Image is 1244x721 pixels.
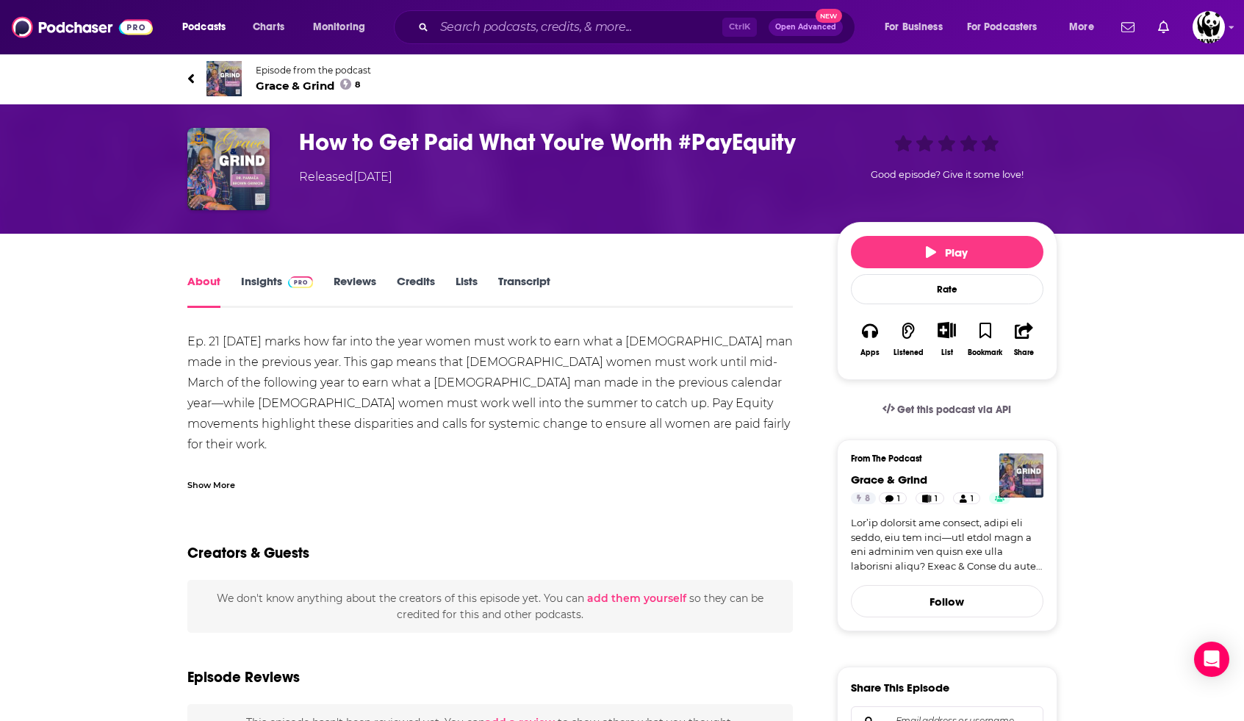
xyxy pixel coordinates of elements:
img: Grace & Grind [999,453,1043,498]
a: Charts [243,15,293,39]
span: 1 [897,492,900,506]
h3: Episode Reviews [187,668,300,686]
button: Share [1004,312,1043,366]
h3: From The Podcast [851,453,1032,464]
a: Get this podcast via API [871,392,1024,428]
a: Grace & GrindEpisode from the podcastGrace & Grind8 [187,61,1057,96]
a: InsightsPodchaser Pro [241,274,314,308]
span: Podcasts [182,17,226,37]
span: Episode from the podcast [256,65,371,76]
button: open menu [1059,15,1112,39]
div: Released [DATE] [299,168,392,186]
span: 8 [865,492,870,506]
span: Good episode? Give it some love! [871,169,1024,180]
div: Bookmark [968,348,1002,357]
a: Transcript [498,274,550,308]
h3: Share This Episode [851,681,949,695]
a: Credits [397,274,435,308]
span: Charts [253,17,284,37]
h2: Creators & Guests [187,544,309,562]
span: New [816,9,842,23]
span: Logged in as MXA_Team [1193,11,1225,43]
img: How to Get Paid What You're Worth #PayEquity [187,128,270,210]
div: Apps [860,348,880,357]
button: open menu [172,15,245,39]
span: More [1069,17,1094,37]
span: Monitoring [313,17,365,37]
button: Bookmark [966,312,1004,366]
a: About [187,274,220,308]
div: Share [1014,348,1034,357]
div: Open Intercom Messenger [1194,642,1229,677]
span: For Podcasters [967,17,1038,37]
span: 1 [971,492,974,506]
span: Open Advanced [775,24,836,31]
span: Get this podcast via API [897,403,1011,416]
div: Listened [894,348,924,357]
button: Apps [851,312,889,366]
span: 1 [935,492,938,506]
img: Grace & Grind [206,61,242,96]
a: 8 [851,492,876,504]
span: Play [926,245,968,259]
a: Show notifications dropdown [1152,15,1175,40]
button: Show More Button [932,322,962,338]
button: Listened [889,312,927,366]
a: Reviews [334,274,376,308]
button: Play [851,236,1043,268]
span: 8 [355,82,360,88]
div: List [941,348,953,357]
button: add them yourself [587,592,686,604]
button: Follow [851,585,1043,617]
button: open menu [874,15,961,39]
img: Podchaser Pro [288,276,314,288]
button: Show profile menu [1193,11,1225,43]
span: For Business [885,17,943,37]
span: Grace & Grind [256,79,371,93]
a: Lists [456,274,478,308]
a: Show notifications dropdown [1115,15,1140,40]
a: 1 [916,492,944,504]
img: User Profile [1193,11,1225,43]
div: Search podcasts, credits, & more... [408,10,869,44]
div: Rate [851,274,1043,304]
button: open menu [957,15,1059,39]
input: Search podcasts, credits, & more... [434,15,722,39]
img: Podchaser - Follow, Share and Rate Podcasts [12,13,153,41]
a: 1 [879,492,907,504]
div: Show More ButtonList [927,312,966,366]
h1: How to Get Paid What You're Worth #PayEquity [299,128,813,157]
span: We don't know anything about the creators of this episode yet . You can so they can be credited f... [217,592,763,621]
span: Ctrl K [722,18,757,37]
button: Open AdvancedNew [769,18,843,36]
a: Lor’ip dolorsit ame consect, adipi eli seddo, eiu tem inci—utl etdol magn a eni adminim ven quisn... [851,516,1043,573]
a: Grace & Grind [851,473,927,487]
a: 1 [953,492,979,504]
button: open menu [303,15,384,39]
